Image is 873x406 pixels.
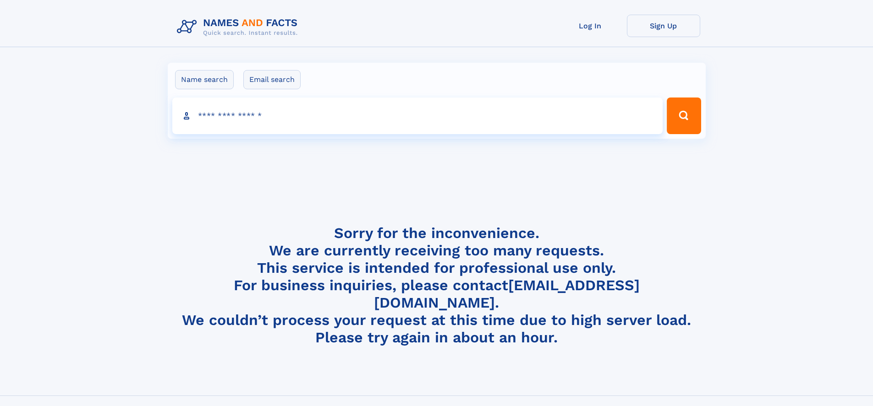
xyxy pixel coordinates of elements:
[667,97,701,134] button: Search Button
[627,15,700,37] a: Sign Up
[554,15,627,37] a: Log In
[243,70,301,89] label: Email search
[175,70,234,89] label: Name search
[374,276,640,311] a: [EMAIL_ADDRESS][DOMAIN_NAME]
[173,15,305,39] img: Logo Names and Facts
[172,97,663,134] input: search input
[173,224,700,346] h4: Sorry for the inconvenience. We are currently receiving too many requests. This service is intend...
